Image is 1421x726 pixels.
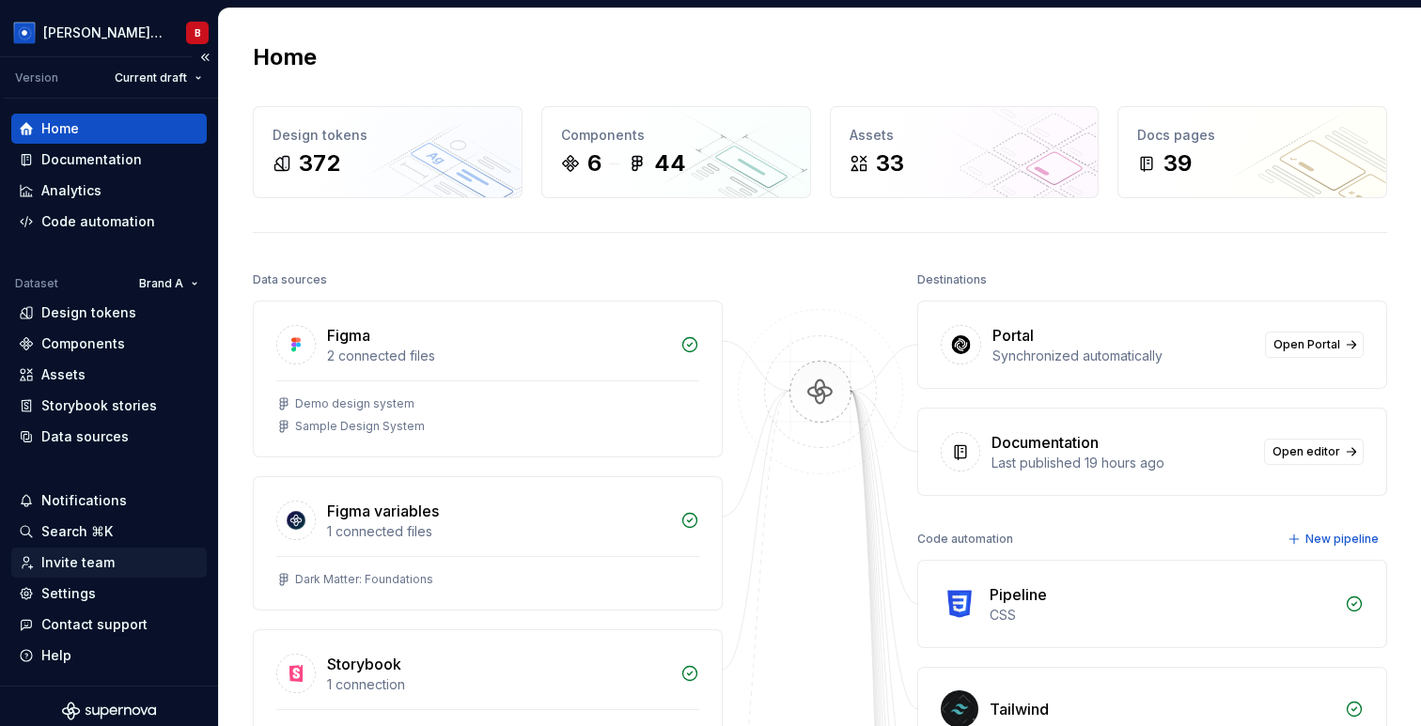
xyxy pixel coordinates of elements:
a: Open Portal [1265,332,1364,358]
div: CSS [990,606,1334,625]
div: Dark Matter: Foundations [295,572,433,587]
div: Components [41,334,125,353]
span: Open editor [1273,444,1340,459]
div: 2 connected files [327,347,669,365]
div: Code automation [41,212,155,231]
div: Storybook stories [41,396,157,415]
div: Analytics [41,181,101,200]
div: 1 connection [327,675,669,694]
div: Documentation [41,150,142,169]
div: Demo design system [295,396,414,411]
button: Contact support [11,610,207,640]
button: Current draft [106,65,211,91]
div: Data sources [253,267,327,293]
div: Settings [41,584,96,603]
div: Assets [41,365,86,384]
svg: Supernova Logo [62,702,156,720]
div: B [195,25,201,40]
div: Help [41,646,71,665]
div: 44 [654,148,686,178]
div: Design tokens [273,126,503,145]
a: Assets [11,360,207,390]
a: Data sources [11,422,207,452]
div: Data sources [41,427,129,446]
a: Design tokens372 [253,106,523,198]
div: 6 [587,148,601,178]
div: Figma [327,324,370,347]
span: Brand A [139,276,183,291]
a: Design tokens [11,298,207,328]
div: Contact support [41,615,148,634]
div: Last published 19 hours ago [992,454,1253,472]
a: Components [11,329,207,359]
div: Search ⌘K [41,522,113,541]
div: Home [41,119,79,138]
div: Synchronized automatically [992,347,1254,365]
button: Notifications [11,486,207,516]
div: 1 connected files [327,522,669,541]
a: Figma variables1 connected filesDark Matter: Foundations [253,476,723,610]
div: Portal [992,324,1034,347]
a: Docs pages39 [1117,106,1387,198]
div: Storybook [327,653,401,675]
button: [PERSON_NAME] Design SystemB [4,12,214,53]
div: Pipeline [990,583,1047,606]
a: Components644 [541,106,811,198]
div: Invite team [41,553,115,572]
a: Home [11,114,207,144]
div: Documentation [992,431,1099,454]
a: Storybook stories [11,391,207,421]
button: Brand A [131,270,207,297]
button: Search ⌘K [11,517,207,547]
img: 049812b6-2877-400d-9dc9-987621144c16.png [13,22,36,44]
div: 33 [876,148,904,178]
div: 372 [299,148,340,178]
div: Sample Design System [295,419,425,434]
a: Figma2 connected filesDemo design systemSample Design System [253,301,723,457]
a: Code automation [11,207,207,237]
div: [PERSON_NAME] Design System [43,23,164,42]
div: Design tokens [41,303,136,322]
a: Settings [11,579,207,609]
div: Notifications [41,491,127,510]
button: Collapse sidebar [192,44,218,70]
a: Documentation [11,145,207,175]
h2: Home [253,42,317,72]
span: Open Portal [1273,337,1340,352]
span: Current draft [115,70,187,85]
div: 39 [1163,148,1192,178]
div: Dataset [15,276,58,291]
a: Invite team [11,548,207,578]
a: Assets33 [830,106,1100,198]
div: Components [561,126,791,145]
div: Figma variables [327,500,439,522]
div: Version [15,70,58,85]
div: Assets [850,126,1080,145]
a: Analytics [11,176,207,206]
div: Destinations [917,267,987,293]
div: Tailwind [990,698,1049,720]
span: New pipeline [1305,532,1379,547]
a: Open editor [1264,439,1364,465]
div: Code automation [917,526,1013,552]
button: New pipeline [1282,526,1387,552]
div: Docs pages [1137,126,1367,145]
button: Help [11,641,207,671]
